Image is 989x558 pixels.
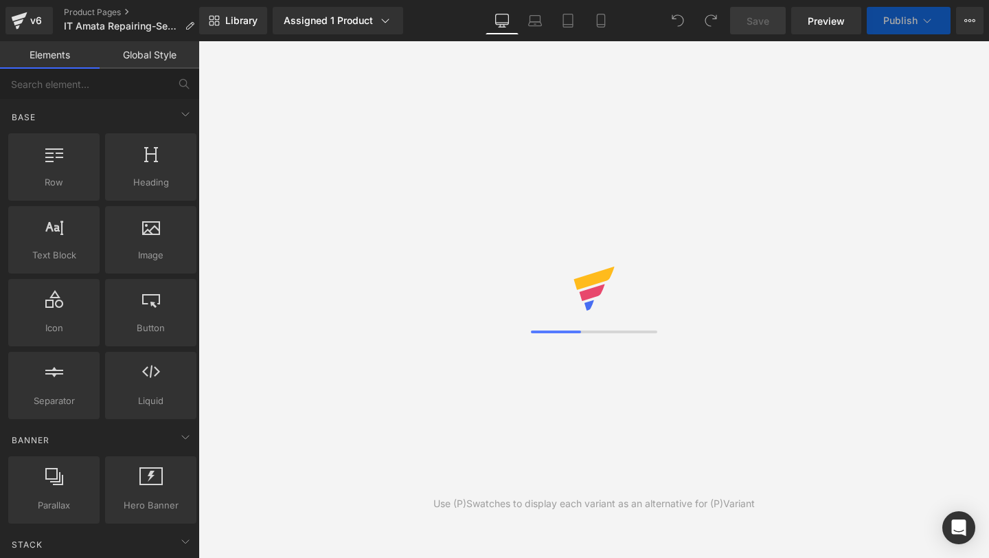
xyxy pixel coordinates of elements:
[12,248,95,263] span: Text Block
[10,434,51,447] span: Banner
[956,7,984,34] button: More
[883,15,918,26] span: Publish
[12,394,95,408] span: Separator
[942,511,975,544] div: Open Intercom Messenger
[109,248,192,263] span: Image
[791,7,861,34] a: Preview
[584,7,617,34] a: Mobile
[225,14,258,27] span: Library
[10,111,37,124] span: Base
[64,21,179,32] span: IT Amata Repairing-Serum
[808,14,845,28] span: Preview
[697,7,725,34] button: Redo
[12,321,95,335] span: Icon
[109,498,192,513] span: Hero Banner
[10,538,44,551] span: Stack
[284,14,392,27] div: Assigned 1 Product
[109,394,192,408] span: Liquid
[664,7,692,34] button: Undo
[64,7,205,18] a: Product Pages
[12,498,95,513] span: Parallax
[27,12,45,30] div: v6
[747,14,769,28] span: Save
[552,7,584,34] a: Tablet
[109,321,192,335] span: Button
[5,7,53,34] a: v6
[519,7,552,34] a: Laptop
[433,496,755,511] div: Use (P)Swatches to display each variant as an alternative for (P)Variant
[486,7,519,34] a: Desktop
[12,175,95,190] span: Row
[109,175,192,190] span: Heading
[100,41,199,69] a: Global Style
[867,7,951,34] button: Publish
[199,7,267,34] a: New Library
